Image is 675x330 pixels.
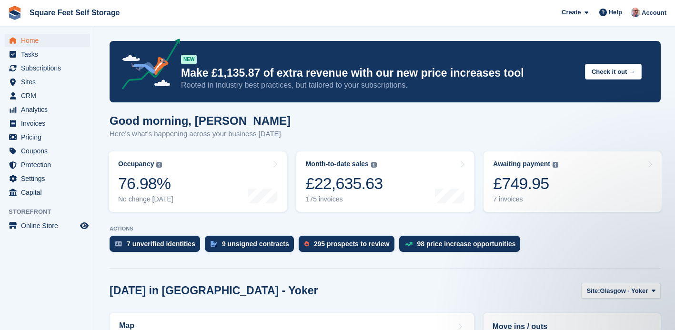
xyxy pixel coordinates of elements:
div: Occupancy [118,160,154,168]
a: 295 prospects to review [299,236,399,257]
img: icon-info-grey-7440780725fd019a000dd9b08b2336e03edf1995a4989e88bcd33f0948082b44.svg [156,162,162,168]
a: menu [5,144,90,158]
img: David Greer [631,8,640,17]
span: Storefront [9,207,95,217]
a: 9 unsigned contracts [205,236,299,257]
span: Online Store [21,219,78,232]
a: menu [5,172,90,185]
button: Check it out → [585,64,642,80]
a: Month-to-date sales £22,635.63 175 invoices [296,151,474,212]
span: Subscriptions [21,61,78,75]
img: icon-info-grey-7440780725fd019a000dd9b08b2336e03edf1995a4989e88bcd33f0948082b44.svg [371,162,377,168]
div: £22,635.63 [306,174,383,193]
span: Capital [21,186,78,199]
img: price_increase_opportunities-93ffe204e8149a01c8c9dc8f82e8f89637d9d84a8eef4429ea346261dce0b2c0.svg [405,242,413,246]
img: verify_identity-adf6edd0f0f0b5bbfe63781bf79b02c33cf7c696d77639b501bdc392416b5a36.svg [115,241,122,247]
img: contract_signature_icon-13c848040528278c33f63329250d36e43548de30e8caae1d1a13099fd9432cc5.svg [211,241,217,247]
p: Make £1,135.87 of extra revenue with our new price increases tool [181,66,577,80]
p: Here's what's happening across your business [DATE] [110,129,291,140]
span: Pricing [21,130,78,144]
a: 7 unverified identities [110,236,205,257]
div: 7 invoices [493,195,558,203]
span: CRM [21,89,78,102]
a: 98 price increase opportunities [399,236,525,257]
span: Analytics [21,103,78,116]
span: Help [609,8,622,17]
span: Protection [21,158,78,171]
span: Create [562,8,581,17]
a: menu [5,61,90,75]
a: menu [5,158,90,171]
a: menu [5,34,90,47]
button: Site: Glasgow - Yoker [581,283,661,299]
span: Tasks [21,48,78,61]
a: menu [5,117,90,130]
div: 175 invoices [306,195,383,203]
span: Sites [21,75,78,89]
h1: Good morning, [PERSON_NAME] [110,114,291,127]
span: Site: [586,286,600,296]
div: Awaiting payment [493,160,550,168]
a: Awaiting payment £749.95 7 invoices [484,151,662,212]
div: 98 price increase opportunities [417,240,516,248]
div: 295 prospects to review [314,240,390,248]
div: 76.98% [118,174,173,193]
div: £749.95 [493,174,558,193]
span: Home [21,34,78,47]
p: Rooted in industry best practices, but tailored to your subscriptions. [181,80,577,90]
a: Occupancy 76.98% No change [DATE] [109,151,287,212]
img: icon-info-grey-7440780725fd019a000dd9b08b2336e03edf1995a4989e88bcd33f0948082b44.svg [553,162,558,168]
a: Preview store [79,220,90,231]
a: menu [5,186,90,199]
span: Settings [21,172,78,185]
span: Coupons [21,144,78,158]
span: Invoices [21,117,78,130]
a: menu [5,89,90,102]
a: menu [5,219,90,232]
img: price-adjustments-announcement-icon-8257ccfd72463d97f412b2fc003d46551f7dbcb40ab6d574587a9cd5c0d94... [114,39,181,93]
a: menu [5,130,90,144]
p: ACTIONS [110,226,661,232]
h2: Map [119,321,134,330]
div: 9 unsigned contracts [222,240,289,248]
a: menu [5,48,90,61]
div: No change [DATE] [118,195,173,203]
img: stora-icon-8386f47178a22dfd0bd8f6a31ec36ba5ce8667c1dd55bd0f319d3a0aa187defe.svg [8,6,22,20]
a: menu [5,75,90,89]
a: Square Feet Self Storage [26,5,123,20]
span: Glasgow - Yoker [600,286,648,296]
div: 7 unverified identities [127,240,195,248]
img: prospect-51fa495bee0391a8d652442698ab0144808aea92771e9ea1ae160a38d050c398.svg [304,241,309,247]
div: Month-to-date sales [306,160,369,168]
div: NEW [181,55,197,64]
span: Account [642,8,666,18]
a: menu [5,103,90,116]
h2: [DATE] in [GEOGRAPHIC_DATA] - Yoker [110,284,318,297]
